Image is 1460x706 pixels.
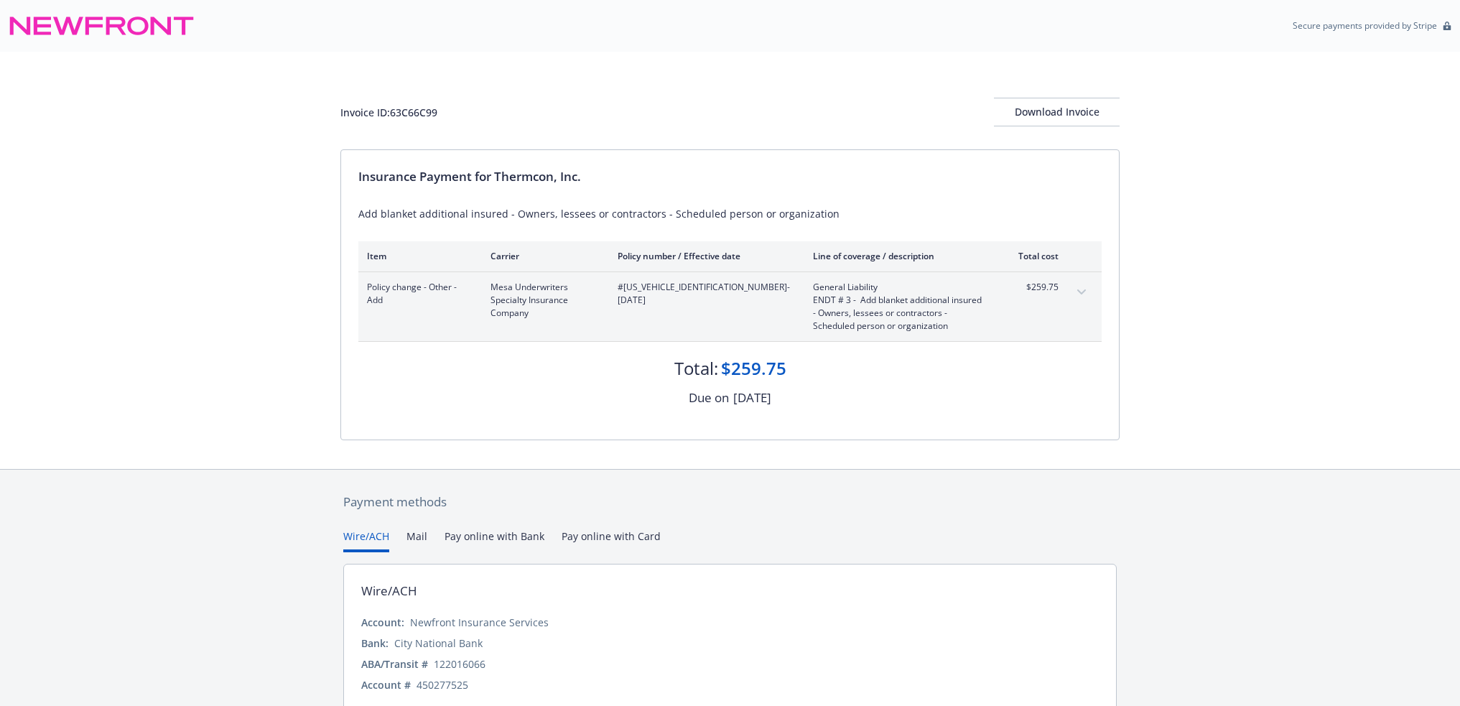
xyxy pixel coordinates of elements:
[618,250,790,262] div: Policy number / Effective date
[406,529,427,552] button: Mail
[721,356,786,381] div: $259.75
[618,281,790,307] span: #[US_VEHICLE_IDENTIFICATION_NUMBER] - [DATE]
[1293,19,1437,32] p: Secure payments provided by Stripe
[343,529,389,552] button: Wire/ACH
[733,389,771,407] div: [DATE]
[490,250,595,262] div: Carrier
[490,281,595,320] span: Mesa Underwriters Specialty Insurance Company
[813,281,982,333] span: General LiabilityENDT # 3 - Add blanket additional insured - Owners, lessees or contractors - Sch...
[358,206,1102,221] div: Add blanket additional insured - Owners, lessees or contractors - Scheduled person or organization
[361,615,404,630] div: Account:
[674,356,718,381] div: Total:
[994,98,1120,126] button: Download Invoice
[417,677,468,692] div: 450277525
[367,250,468,262] div: Item
[367,281,468,307] span: Policy change - Other - Add
[358,272,1102,341] div: Policy change - Other - AddMesa Underwriters Specialty Insurance Company#[US_VEHICLE_IDENTIFICATI...
[1070,281,1093,304] button: expand content
[340,105,437,120] div: Invoice ID: 63C66C99
[361,656,428,672] div: ABA/Transit #
[813,294,982,333] span: ENDT # 3 - Add blanket additional insured - Owners, lessees or contractors - Scheduled person or ...
[1005,281,1059,294] span: $259.75
[343,493,1117,511] div: Payment methods
[358,167,1102,186] div: Insurance Payment for Thermcon, Inc.
[394,636,483,651] div: City National Bank
[813,250,982,262] div: Line of coverage / description
[445,529,544,552] button: Pay online with Bank
[361,636,389,651] div: Bank:
[562,529,661,552] button: Pay online with Card
[813,281,982,294] span: General Liability
[361,677,411,692] div: Account #
[410,615,549,630] div: Newfront Insurance Services
[689,389,729,407] div: Due on
[361,582,417,600] div: Wire/ACH
[434,656,485,672] div: 122016066
[1005,250,1059,262] div: Total cost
